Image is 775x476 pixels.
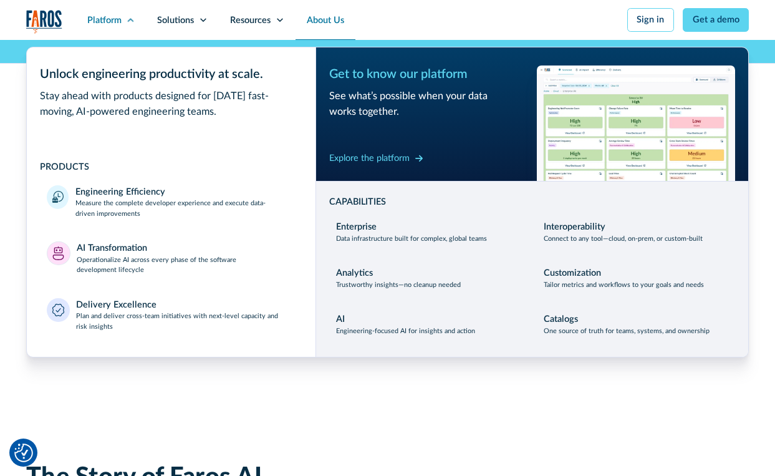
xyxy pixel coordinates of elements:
div: Stay ahead with products designed for [DATE] fast-moving, AI-powered engineering teams. [40,89,302,119]
img: Revisit consent button [14,444,33,462]
div: CAPABILITIES [329,195,734,209]
div: PRODUCTS [40,160,302,174]
a: AI TransformationOperationalize AI across every phase of the software development lifecycle [40,235,302,282]
div: Enterprise [336,220,377,234]
div: Delivery Excellence [76,298,156,312]
a: Get a demo [683,8,749,32]
div: See what’s possible when your data works together. [329,89,527,119]
div: AI Transformation [77,241,147,255]
a: CatalogsOne source of truth for teams, systems, and ownership [537,306,735,343]
div: Customization [544,266,601,280]
a: InteroperabilityConnect to any tool—cloud, on-prem, or custom-built [537,213,735,251]
a: Explore the platform [329,149,423,167]
button: Cookie Settings [14,444,33,462]
div: Catalogs [544,313,578,326]
div: Unlock engineering productivity at scale. [40,66,302,84]
div: AI [336,313,345,326]
p: Trustworthy insights—no cleanup needed [336,280,461,290]
div: Resources [230,14,271,27]
a: CustomizationTailor metrics and workflows to your goals and needs [537,260,735,297]
p: Engineering-focused AI for insights and action [336,326,475,336]
div: Platform [87,14,122,27]
a: EnterpriseData infrastructure built for complex, global teams [329,213,527,251]
div: Explore the platform [329,152,410,165]
p: Data infrastructure built for complex, global teams [336,234,487,244]
img: Workflow productivity trends heatmap chart [537,66,734,181]
p: Plan and deliver cross-team initiatives with next-level capacity and risk insights [76,311,295,332]
p: Tailor metrics and workflows to your goals and needs [544,280,704,290]
a: Sign in [627,8,674,32]
p: Operationalize AI across every phase of the software development lifecycle [77,255,295,276]
p: Measure the complete developer experience and execute data-driven improvements [75,198,295,219]
nav: Platform [26,40,749,357]
img: Logo of the analytics and reporting company Faros. [26,10,62,34]
a: AIEngineering-focused AI for insights and action [329,306,527,343]
a: AnalyticsTrustworthy insights—no cleanup needed [329,260,527,297]
a: home [26,10,62,34]
p: Connect to any tool—cloud, on-prem, or custom-built [544,234,703,244]
div: Solutions [157,14,194,27]
p: One source of truth for teams, systems, and ownership [544,326,710,336]
div: Engineering Efficiency [75,185,165,199]
a: Delivery ExcellencePlan and deliver cross-team initiatives with next-level capacity and risk insi... [40,291,302,339]
a: Engineering EfficiencyMeasure the complete developer experience and execute data-driven improvements [40,178,302,226]
div: Analytics [336,266,373,280]
div: Get to know our platform [329,66,527,84]
div: Interoperability [544,220,605,234]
